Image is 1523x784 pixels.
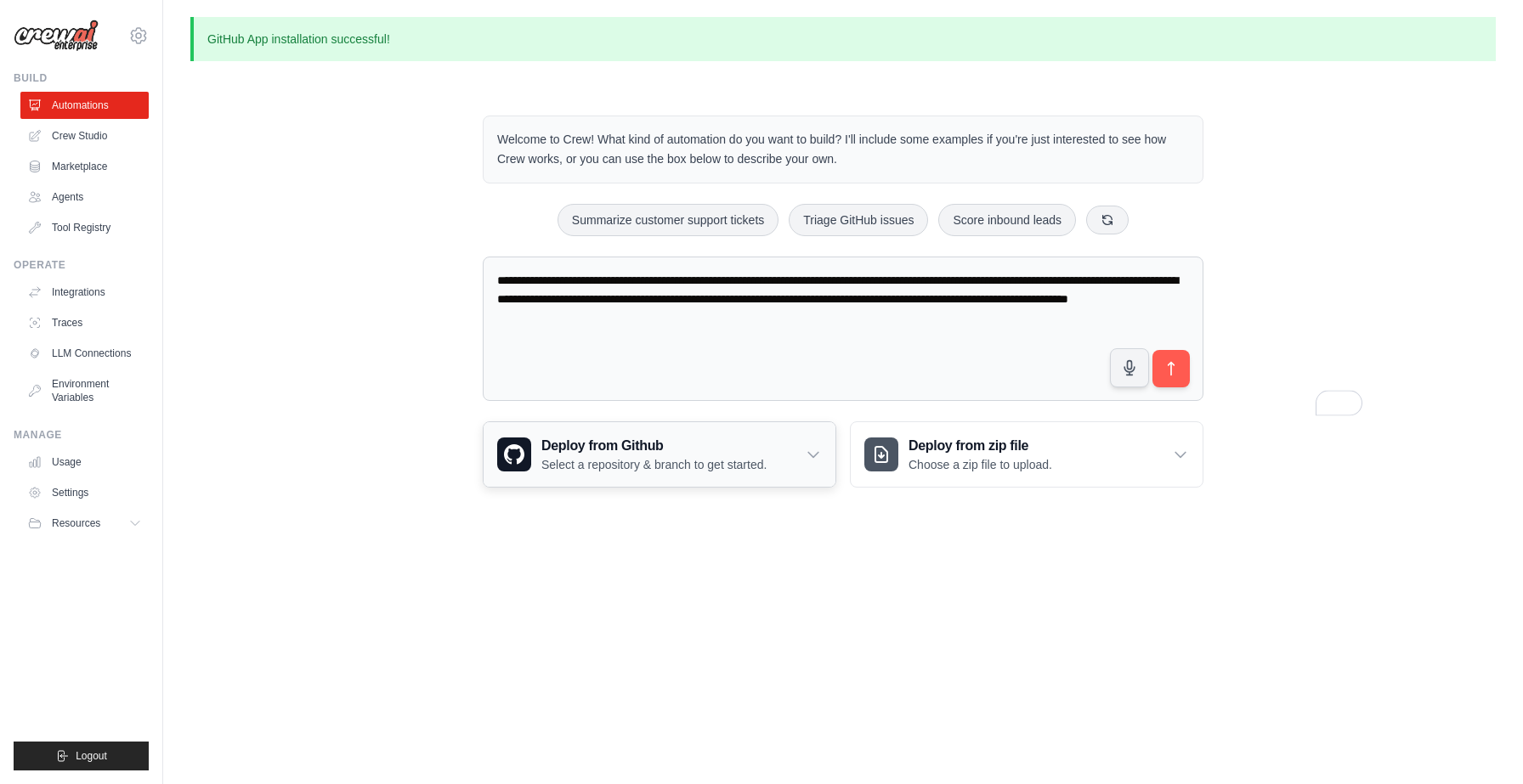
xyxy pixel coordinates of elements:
[541,456,767,473] p: Select a repository & branch to get started.
[52,516,100,530] span: Resources
[541,436,767,456] h3: Deploy from Github
[20,122,149,149] a: Crew Studio
[909,456,1052,473] p: Choose a zip file to upload.
[20,279,149,306] a: Integrations
[20,309,149,336] a: Traces
[190,17,1496,61] p: GitHub App installation successful!
[20,153,149,180] a: Marketplace
[20,340,149,367] a: LLM Connections
[20,479,149,506] a: Settings
[20,183,149,211] a: Agents
[20,370,149,411] a: Environment Variables
[14,258,149,272] div: Operate
[14,20,99,52] img: Logo
[14,742,149,770] button: Logout
[497,130,1189,169] p: Welcome to Crew! What kind of automation do you want to build? I'll include some examples if you'...
[909,436,1052,456] h3: Deploy from zip file
[483,257,1203,402] textarea: To enrich screen reader interactions, please activate Accessibility in Grammarly extension settings
[14,71,149,85] div: Build
[20,214,149,241] a: Tool Registry
[1438,702,1523,784] iframe: Chat Widget
[20,510,149,537] button: Resources
[558,204,778,236] button: Summarize customer support tickets
[20,92,149,119] a: Automations
[789,204,928,236] button: Triage GitHub issues
[20,448,149,476] a: Usage
[14,428,149,442] div: Manage
[938,204,1076,236] button: Score inbound leads
[76,749,107,763] span: Logout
